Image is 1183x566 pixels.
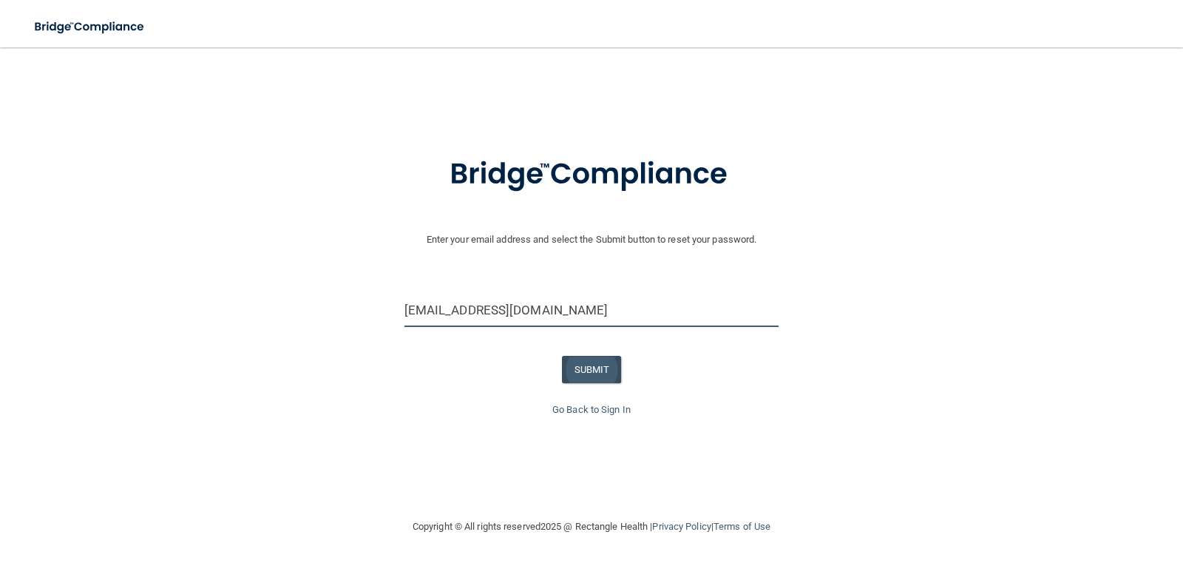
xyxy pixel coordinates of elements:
[404,294,779,327] input: Email
[713,521,770,532] a: Terms of Use
[652,521,711,532] a: Privacy Policy
[419,136,764,213] img: bridge_compliance_login_screen.278c3ca4.svg
[322,503,861,550] div: Copyright © All rights reserved 2025 @ Rectangle Health | |
[927,461,1165,520] iframe: Drift Widget Chat Controller
[562,356,622,383] button: SUBMIT
[552,404,631,415] a: Go Back to Sign In
[22,12,158,42] img: bridge_compliance_login_screen.278c3ca4.svg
